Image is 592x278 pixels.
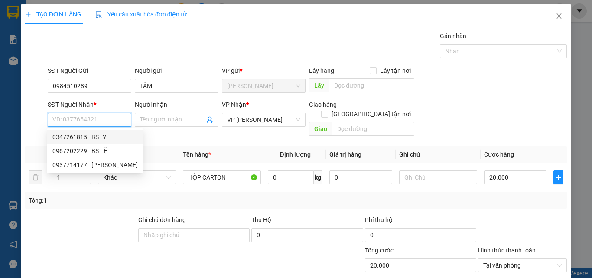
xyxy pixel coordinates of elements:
[47,130,143,144] div: 0347261815 - BS LY
[309,122,332,136] span: Giao
[227,113,300,126] span: VP Phan Rang
[47,158,143,172] div: 0937714177 - LÊ CUNG
[183,170,261,184] input: VD: Bàn, Ghế
[48,100,131,109] div: SĐT Người Nhận
[314,170,322,184] span: kg
[7,7,21,16] span: Gửi:
[135,100,218,109] div: Người nhận
[47,144,143,158] div: 0967202229 - BS LỆ
[103,171,171,184] span: Khác
[309,78,329,92] span: Lấy
[25,11,81,18] span: TẠO ĐƠN HÀNG
[332,122,414,136] input: Dọc đường
[138,228,250,242] input: Ghi chú đơn hàng
[547,4,571,29] button: Close
[83,8,104,17] span: Nhận:
[329,170,392,184] input: 0
[206,116,213,123] span: user-add
[328,109,414,119] span: [GEOGRAPHIC_DATA] tận nơi
[48,66,131,75] div: SĐT Người Gửi
[251,216,271,223] span: Thu Hộ
[7,7,77,27] div: [PERSON_NAME]
[227,79,300,92] span: Hồ Chí Minh
[29,196,229,205] div: Tổng: 1
[52,160,138,170] div: 0937714177 - [PERSON_NAME]
[365,247,394,254] span: Tổng cước
[556,13,563,20] span: close
[138,216,186,223] label: Ghi chú đơn hàng
[52,146,138,156] div: 0967202229 - BS LỆ
[52,132,138,142] div: 0347261815 - BS LY
[83,60,182,75] span: [PERSON_NAME]
[478,247,536,254] label: Hình thức thanh toán
[396,146,481,163] th: Ghi chú
[83,51,95,60] span: DĐ:
[222,101,246,108] span: VP Nhận
[329,78,414,92] input: Dọc đường
[222,66,306,75] div: VP gửi
[83,7,182,28] div: VP [PERSON_NAME]
[183,151,211,158] span: Tên hàng
[25,11,31,17] span: plus
[83,39,182,51] div: 0353577034
[399,170,477,184] input: Ghi Chú
[440,33,466,39] label: Gán nhãn
[329,151,361,158] span: Giá trị hàng
[309,67,334,74] span: Lấy hàng
[83,28,182,39] div: HẾU
[7,37,77,49] div: 0916113611
[280,151,310,158] span: Định lượng
[377,66,414,75] span: Lấy tận nơi
[554,174,563,181] span: plus
[95,11,187,18] span: Yêu cầu xuất hóa đơn điện tử
[365,215,476,228] div: Phí thu hộ
[29,170,42,184] button: delete
[135,66,218,75] div: Người gửi
[483,259,562,272] span: Tại văn phòng
[484,151,514,158] span: Cước hàng
[7,27,77,37] div: TÂN
[95,11,102,18] img: icon
[553,170,563,184] button: plus
[309,101,337,108] span: Giao hàng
